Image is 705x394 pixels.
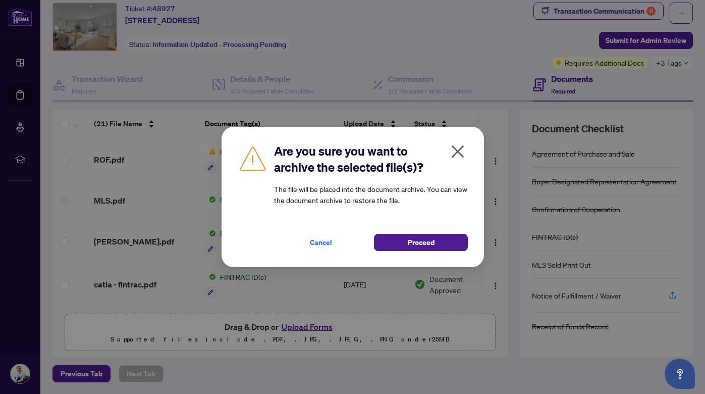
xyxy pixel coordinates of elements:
[665,359,695,389] button: Open asap
[274,234,368,251] button: Cancel
[450,143,466,160] span: close
[310,234,332,251] span: Cancel
[274,183,468,206] article: The file will be placed into the document archive. You can view the document archive to restore t...
[238,143,268,173] img: Caution Icon
[274,143,468,175] h2: Are you sure you want to archive the selected file(s)?
[374,234,468,251] button: Proceed
[407,234,434,251] span: Proceed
